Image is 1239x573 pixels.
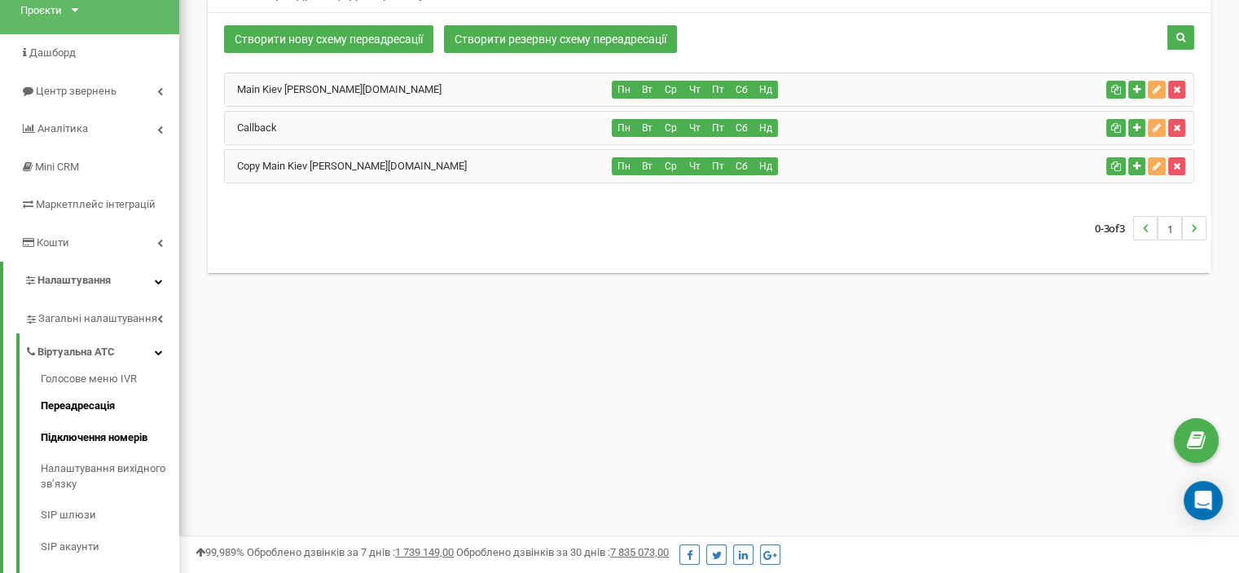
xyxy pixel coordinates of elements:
button: Сб [730,157,754,175]
button: Сб [730,81,754,99]
a: Переадресація [41,390,179,422]
button: Сб [730,119,754,137]
a: Copy Main Kiev [PERSON_NAME][DOMAIN_NAME] [225,160,467,172]
button: Пн [612,81,636,99]
button: Нд [754,119,778,137]
a: Загальні налаштування [24,300,179,333]
span: Оброблено дзвінків за 30 днів : [456,546,669,558]
button: Вт [635,119,660,137]
span: Mini CRM [35,161,79,173]
button: Чт [683,81,707,99]
button: Чт [683,157,707,175]
button: Вт [635,81,660,99]
a: Створити резервну схему переадресації [444,25,677,53]
a: Голосове меню IVR [41,372,179,391]
span: Маркетплейс інтеграцій [36,198,156,210]
button: Пн [612,119,636,137]
button: Пошук схеми переадресації [1167,25,1194,50]
span: Кошти [37,236,69,249]
nav: ... [1095,200,1206,257]
span: Центр звернень [36,85,116,97]
a: Налаштування [3,262,179,300]
button: Нд [754,81,778,99]
button: Пн [612,157,636,175]
u: 7 835 073,00 [610,546,669,558]
button: Пт [706,119,731,137]
button: Пт [706,81,731,99]
div: Open Intercom Messenger [1184,481,1223,520]
span: Дашборд [29,46,76,59]
div: Проєкти [20,3,62,19]
a: SIP шлюзи [41,500,179,531]
a: Підключення номерів [41,422,179,454]
button: Ср [659,81,683,99]
button: Вт [635,157,660,175]
a: Main Kiev [PERSON_NAME][DOMAIN_NAME] [225,83,442,95]
button: Пт [706,157,731,175]
span: Аналiтика [37,122,88,134]
button: Ср [659,157,683,175]
button: Чт [683,119,707,137]
li: 1 [1158,216,1182,240]
span: of [1109,221,1119,236]
span: Віртуальна АТС [37,345,115,360]
a: Callback [225,121,277,134]
span: 0-3 3 [1095,216,1133,240]
a: Віртуальна АТС [24,333,179,367]
a: Налаштування вихідного зв’язку [41,453,179,500]
span: 99,989% [196,546,244,558]
span: Загальні налаштування [38,311,157,327]
button: Ср [659,119,683,137]
span: Налаштування [37,274,111,286]
button: Нд [754,157,778,175]
a: SIP акаунти [41,531,179,563]
span: Оброблено дзвінків за 7 днів : [247,546,454,558]
u: 1 739 149,00 [395,546,454,558]
a: Створити нову схему переадресації [224,25,433,53]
